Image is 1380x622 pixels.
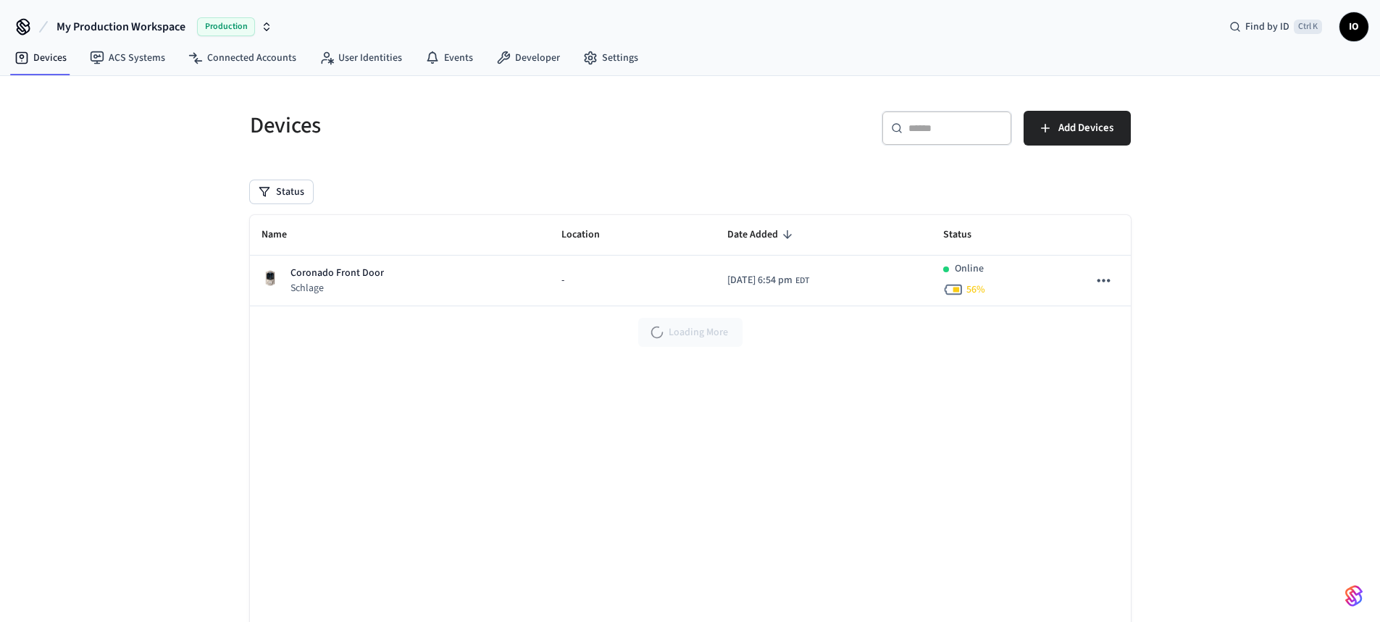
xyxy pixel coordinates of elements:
[727,224,797,246] span: Date Added
[177,45,308,71] a: Connected Accounts
[262,224,306,246] span: Name
[1345,584,1363,608] img: SeamLogoGradient.69752ec5.svg
[3,45,78,71] a: Devices
[1024,111,1131,146] button: Add Devices
[966,282,985,297] span: 56 %
[197,17,255,36] span: Production
[572,45,650,71] a: Settings
[727,273,793,288] span: [DATE] 6:54 pm
[250,111,682,140] h5: Devices
[250,215,1131,306] table: sticky table
[250,180,313,203] button: Status
[1058,119,1113,138] span: Add Devices
[955,261,984,277] p: Online
[727,273,809,288] div: America/New_York
[1218,14,1334,40] div: Find by IDCtrl K
[290,266,384,281] p: Coronado Front Door
[57,18,185,35] span: My Production Workspace
[1339,12,1368,41] button: IO
[290,281,384,295] p: Schlage
[262,269,279,287] img: Schlage Sense Smart Deadbolt with Camelot Trim, Front
[1341,14,1367,40] span: IO
[1245,20,1289,34] span: Find by ID
[485,45,572,71] a: Developer
[795,274,809,287] span: EDT
[943,224,990,246] span: Status
[78,45,177,71] a: ACS Systems
[1294,20,1322,34] span: Ctrl K
[414,45,485,71] a: Events
[308,45,414,71] a: User Identities
[561,224,619,246] span: Location
[561,273,564,288] span: -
